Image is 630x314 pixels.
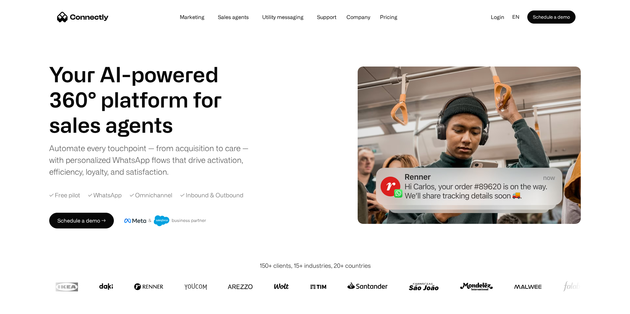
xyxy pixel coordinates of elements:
[346,12,370,22] div: Company
[49,112,246,137] div: carousel
[7,302,39,312] aside: Language selected: English
[13,303,39,312] ul: Language list
[124,215,206,226] img: Meta and Salesforce business partner badge.
[486,12,510,22] a: Login
[510,12,527,22] div: en
[57,12,109,22] a: home
[180,191,243,200] div: ✓ Inbound & Outbound
[49,112,246,137] h1: sales agents
[130,191,172,200] div: ✓ Omnichannel
[49,191,80,200] div: ✓ Free pilot
[88,191,122,200] div: ✓ WhatsApp
[49,213,114,228] a: Schedule a demo →
[527,10,576,24] a: Schedule a demo
[49,142,256,178] div: Automate every touchpoint — from acquisition to care — with personalized WhatsApp flows that driv...
[175,14,210,20] a: Marketing
[213,14,254,20] a: Sales agents
[312,14,342,20] a: Support
[260,261,371,270] div: 150+ clients, 15+ industries, 20+ countries
[257,14,309,20] a: Utility messaging
[49,62,246,112] h1: Your AI-powered 360° platform for
[375,14,403,20] a: Pricing
[512,12,519,22] div: en
[49,112,246,137] div: 1 of 4
[345,12,372,22] div: Company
